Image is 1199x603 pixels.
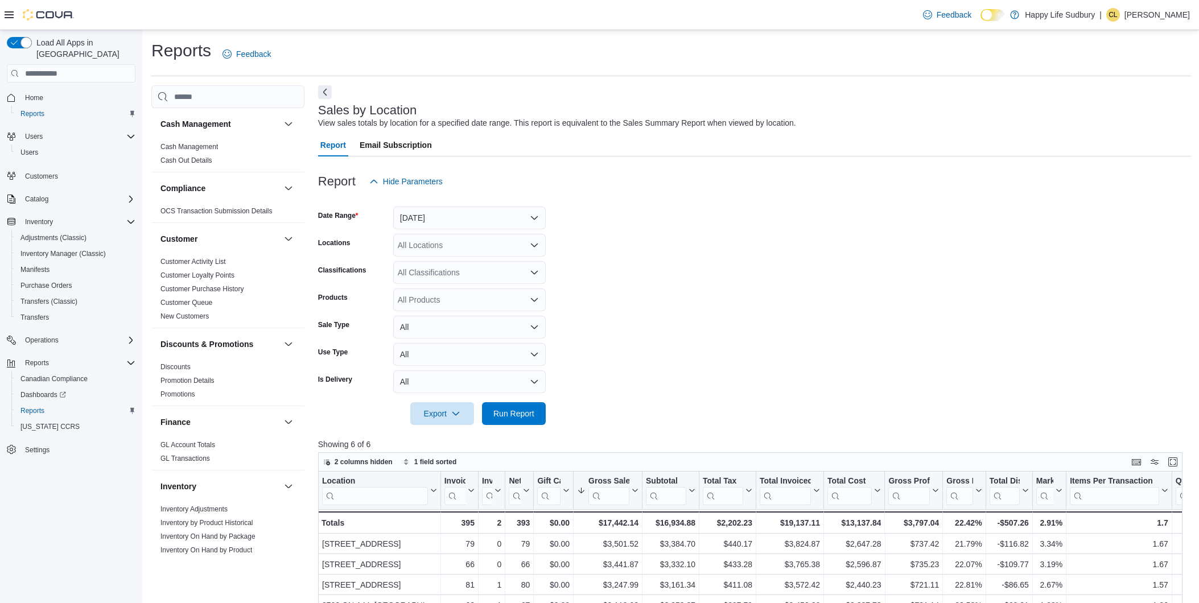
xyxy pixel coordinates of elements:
[444,537,474,551] div: 79
[16,263,54,276] a: Manifests
[160,363,191,371] a: Discounts
[393,370,546,393] button: All
[160,390,195,399] span: Promotions
[16,231,91,245] a: Adjustments (Classic)
[20,297,77,306] span: Transfers (Classic)
[16,107,135,121] span: Reports
[160,143,218,151] a: Cash Management
[482,476,492,505] div: Invoices Ref
[218,43,275,65] a: Feedback
[160,258,226,266] a: Customer Activity List
[646,476,686,505] div: Subtotal
[11,387,140,403] a: Dashboards
[16,146,135,159] span: Users
[365,170,447,193] button: Hide Parameters
[16,279,77,292] a: Purchase Orders
[160,441,215,449] a: GL Account Totals
[588,476,629,505] div: Gross Sales
[322,516,437,530] div: Totals
[417,402,467,425] span: Export
[20,356,135,370] span: Reports
[16,231,135,245] span: Adjustments (Classic)
[160,285,244,293] a: Customer Purchase History
[20,313,49,322] span: Transfers
[151,360,304,406] div: Discounts & Promotions
[1036,537,1062,551] div: 3.34%
[537,476,570,505] button: Gift Cards
[322,476,428,505] div: Location
[20,374,88,383] span: Canadian Compliance
[703,516,752,530] div: $2,202.23
[322,476,428,487] div: Location
[989,578,1028,592] div: -$86.65
[25,172,58,181] span: Customers
[760,476,820,505] button: Total Invoiced
[537,476,561,487] div: Gift Cards
[888,578,939,592] div: $721.11
[160,271,234,280] span: Customer Loyalty Points
[1036,476,1053,505] div: Markdown Percent
[989,516,1028,530] div: -$507.26
[20,249,106,258] span: Inventory Manager (Classic)
[577,578,638,592] div: $3,247.99
[160,377,215,385] a: Promotion Details
[20,406,44,415] span: Reports
[827,578,881,592] div: $2,440.23
[20,215,135,229] span: Inventory
[577,557,638,571] div: $3,441.87
[444,557,474,571] div: 66
[16,107,49,121] a: Reports
[318,175,356,188] h3: Report
[482,516,501,530] div: 2
[577,476,638,505] button: Gross Sales
[1070,557,1168,571] div: 1.67
[25,217,53,226] span: Inventory
[335,457,393,466] span: 2 columns hidden
[509,476,521,487] div: Net Sold
[16,372,92,386] a: Canadian Compliance
[509,537,530,551] div: 79
[318,439,1191,450] p: Showing 6 of 6
[11,309,140,325] button: Transfers
[160,284,244,294] span: Customer Purchase History
[646,578,695,592] div: $3,161.34
[509,476,530,505] button: Net Sold
[151,39,211,62] h1: Reports
[509,516,530,530] div: 393
[946,516,982,530] div: 22.42%
[318,104,417,117] h3: Sales by Location
[1130,455,1143,469] button: Keyboard shortcuts
[318,320,349,329] label: Sale Type
[20,281,72,290] span: Purchase Orders
[20,333,63,347] button: Operations
[646,516,695,530] div: $16,934.88
[11,294,140,309] button: Transfers (Classic)
[760,476,811,487] div: Total Invoiced
[160,142,218,151] span: Cash Management
[160,532,256,541] span: Inventory On Hand by Package
[11,419,140,435] button: [US_STATE] CCRS
[282,415,295,429] button: Finance
[11,144,140,160] button: Users
[160,416,191,428] h3: Finance
[160,519,253,527] a: Inventory by Product Historical
[989,476,1019,487] div: Total Discount
[2,89,140,106] button: Home
[509,578,530,592] div: 80
[25,358,49,367] span: Reports
[32,37,135,60] span: Load All Apps in [GEOGRAPHIC_DATA]
[160,560,229,568] a: Inventory Transactions
[827,516,881,530] div: $13,137.84
[1036,516,1062,530] div: 2.91%
[160,481,279,492] button: Inventory
[20,422,80,431] span: [US_STATE] CCRS
[25,195,48,204] span: Catalog
[11,371,140,387] button: Canadian Compliance
[577,516,638,530] div: $17,442.14
[16,404,135,418] span: Reports
[282,232,295,246] button: Customer
[160,206,273,216] span: OCS Transaction Submission Details
[1036,578,1062,592] div: 2.67%
[703,476,743,487] div: Total Tax
[16,388,71,402] a: Dashboards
